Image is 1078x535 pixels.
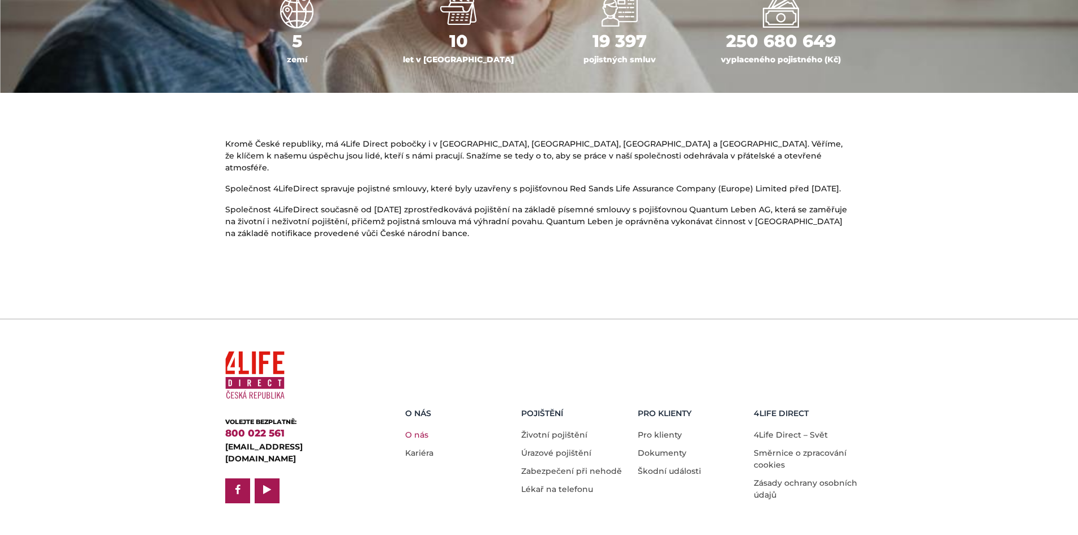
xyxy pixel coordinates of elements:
a: 4Life Direct – Svět [754,430,828,440]
a: Zabezpečení při nehodě [521,466,622,476]
p: Společnost 4LifeDirect současně od [DATE] zprostředkovává pojištění na základě písemné smlouvy s ... [225,204,853,239]
h5: 4LIFE DIRECT [754,409,862,418]
a: Kariéra [405,448,433,458]
a: Směrnice o zpracování cookies [754,448,847,470]
a: Dokumenty [638,448,686,458]
div: zemí [225,54,370,66]
div: vyplaceného pojistného (Kč) [709,54,853,66]
div: 5 [225,28,370,54]
h5: Pro Klienty [638,409,746,418]
div: pojistných smluv [548,54,692,66]
h5: Pojištění [521,409,629,418]
p: Společnost 4LifeDirect spravuje pojistné smlouvy, které byly uzavřeny s pojišťovnou Red Sands Lif... [225,183,853,195]
a: Životní pojištění [521,430,587,440]
div: 19 397 [548,28,692,54]
a: Úrazové pojištění [521,448,591,458]
a: Zásady ochrany osobních údajů [754,478,857,500]
h5: O nás [405,409,513,418]
div: 10 [386,28,531,54]
a: Škodní události [638,466,701,476]
a: [EMAIL_ADDRESS][DOMAIN_NAME] [225,442,303,464]
div: 250 680 649 [709,28,853,54]
div: let v [GEOGRAPHIC_DATA] [386,54,531,66]
a: Pro klienty [638,430,682,440]
div: VOLEJTE BEZPLATNĚ: [225,417,370,427]
a: 800 022 561 [225,427,285,439]
a: O nás [405,430,428,440]
img: 4Life Direct Česká republika logo [225,346,285,404]
p: Kromě České republiky, má 4Life Direct pobočky i v [GEOGRAPHIC_DATA], [GEOGRAPHIC_DATA], [GEOGRAP... [225,138,853,174]
a: Lékař na telefonu [521,484,593,494]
